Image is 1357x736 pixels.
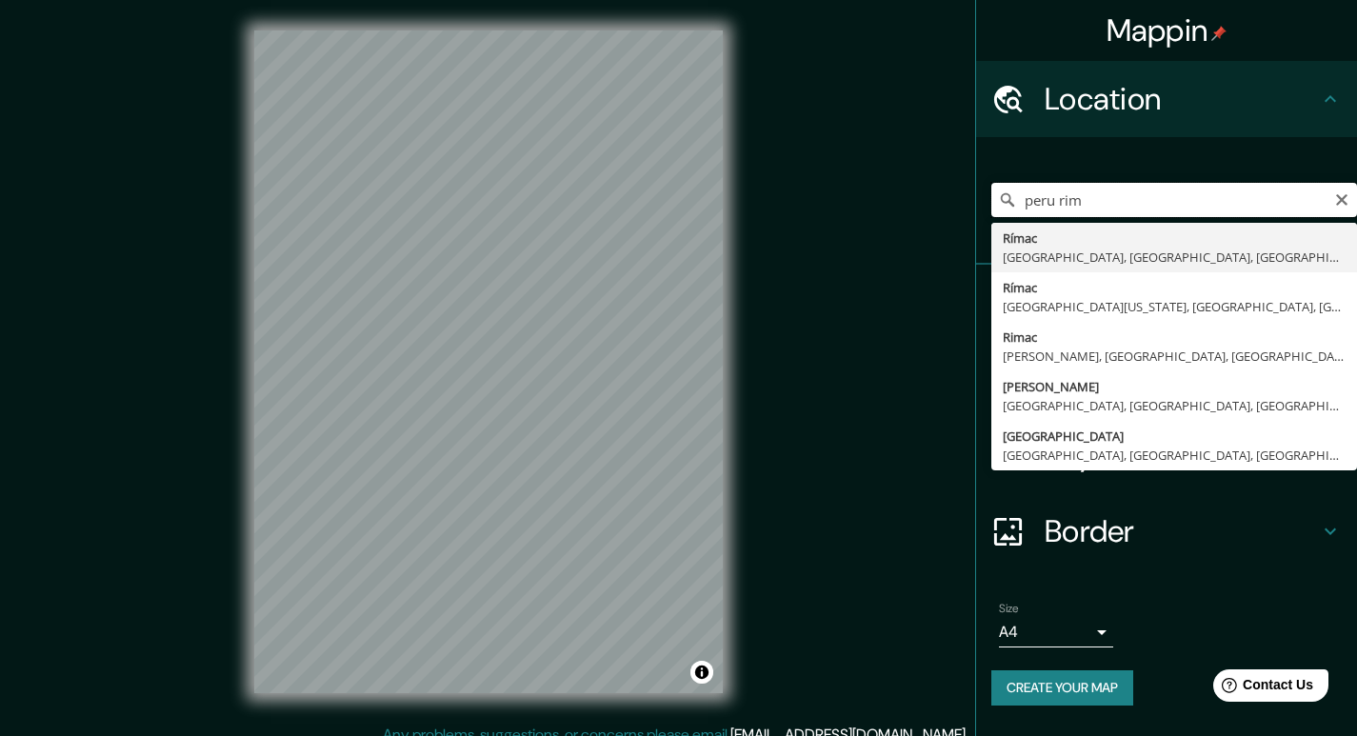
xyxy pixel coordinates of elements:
div: Border [976,493,1357,569]
input: Pick your city or area [991,183,1357,217]
div: Location [976,61,1357,137]
div: Rímac [1003,229,1346,248]
button: Clear [1334,189,1349,208]
div: [GEOGRAPHIC_DATA] [1003,427,1346,446]
div: [GEOGRAPHIC_DATA], [GEOGRAPHIC_DATA], [GEOGRAPHIC_DATA] [1003,248,1346,267]
h4: Location [1045,80,1319,118]
div: [GEOGRAPHIC_DATA][US_STATE], [GEOGRAPHIC_DATA], [GEOGRAPHIC_DATA] [1003,297,1346,316]
button: Toggle attribution [690,661,713,684]
img: pin-icon.png [1211,26,1227,41]
canvas: Map [254,30,723,693]
div: [GEOGRAPHIC_DATA], [GEOGRAPHIC_DATA], [GEOGRAPHIC_DATA] [1003,446,1346,465]
div: A4 [999,617,1113,647]
div: [PERSON_NAME] [1003,377,1346,396]
div: Rímac [1003,278,1346,297]
div: Layout [976,417,1357,493]
div: Style [976,341,1357,417]
div: [PERSON_NAME], [GEOGRAPHIC_DATA], [GEOGRAPHIC_DATA] [1003,347,1346,366]
label: Size [999,601,1019,617]
div: Rimac [1003,328,1346,347]
iframe: Help widget launcher [1187,662,1336,715]
button: Create your map [991,670,1133,706]
div: [GEOGRAPHIC_DATA], [GEOGRAPHIC_DATA], [GEOGRAPHIC_DATA] [1003,396,1346,415]
h4: Border [1045,512,1319,550]
h4: Mappin [1107,11,1227,50]
h4: Layout [1045,436,1319,474]
div: Pins [976,265,1357,341]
